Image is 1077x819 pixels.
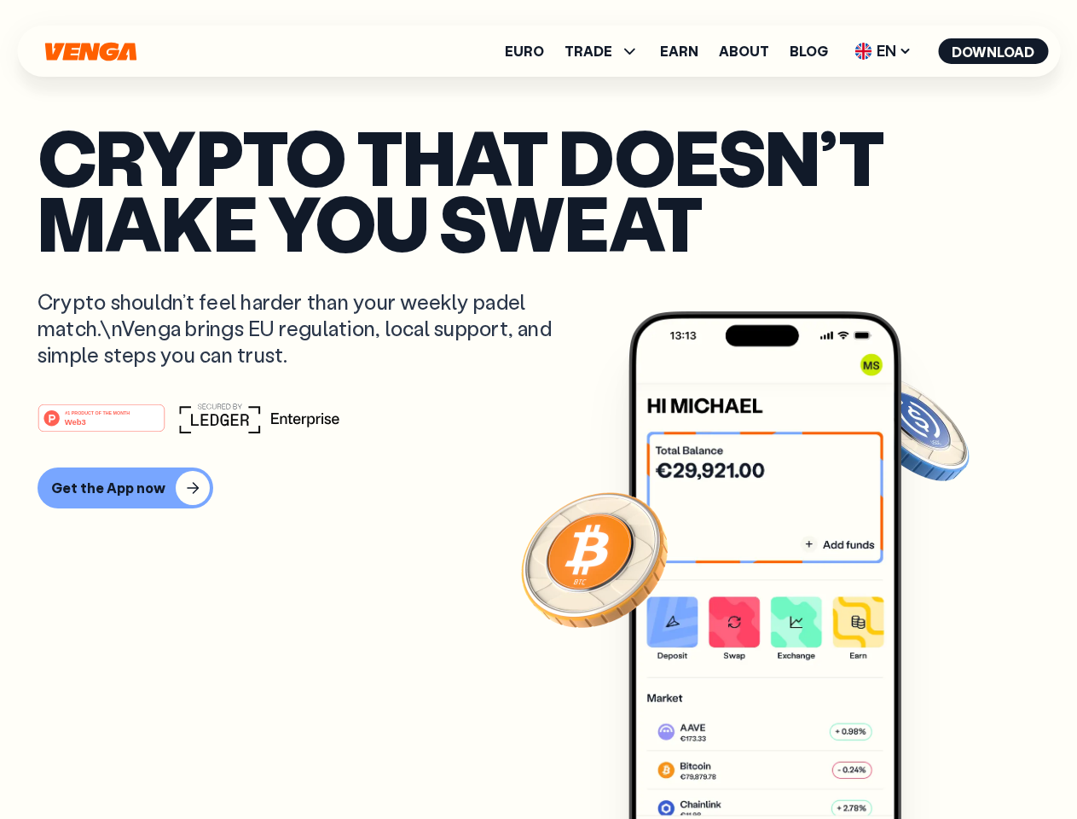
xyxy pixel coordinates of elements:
p: Crypto shouldn’t feel harder than your weekly padel match.\nVenga brings EU regulation, local sup... [38,288,576,369]
span: TRADE [565,44,612,58]
a: Blog [790,44,828,58]
div: Get the App now [51,479,165,497]
tspan: Web3 [65,416,86,426]
a: Euro [505,44,544,58]
img: Bitcoin [518,482,671,636]
p: Crypto that doesn’t make you sweat [38,124,1039,254]
a: About [719,44,769,58]
button: Download [938,38,1048,64]
span: EN [848,38,918,65]
span: TRADE [565,41,640,61]
img: flag-uk [854,43,871,60]
tspan: #1 PRODUCT OF THE MONTH [65,409,130,415]
svg: Home [43,42,138,61]
a: #1 PRODUCT OF THE MONTHWeb3 [38,414,165,436]
a: Earn [660,44,698,58]
img: USDC coin [850,367,973,490]
button: Get the App now [38,468,213,508]
a: Get the App now [38,468,1039,508]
